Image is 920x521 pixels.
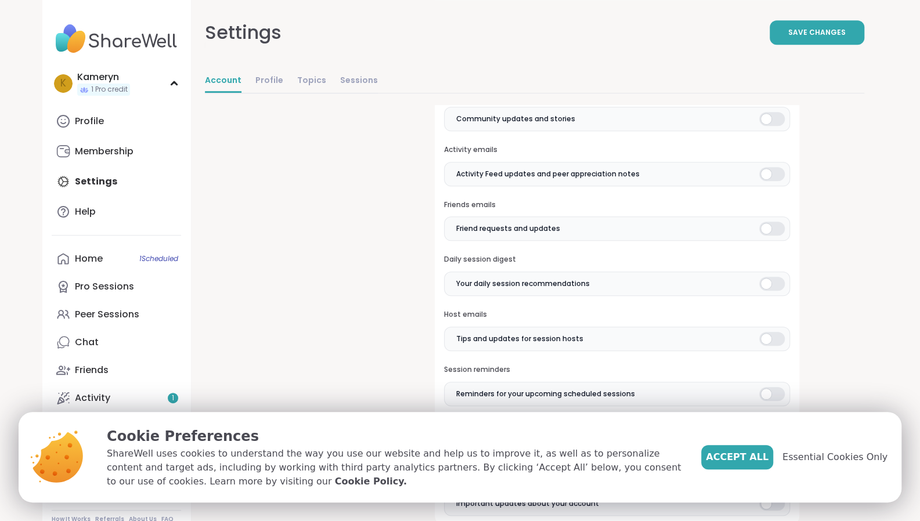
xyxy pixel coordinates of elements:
[456,223,560,234] span: Friend requests and updates
[456,389,635,399] span: Reminders for your upcoming scheduled sessions
[770,20,864,45] button: Save Changes
[456,114,575,124] span: Community updates and stories
[297,70,326,93] a: Topics
[444,145,789,155] h3: Activity emails
[706,450,769,464] span: Accept All
[444,200,789,210] h3: Friends emails
[255,70,283,93] a: Profile
[52,301,181,328] a: Peer Sessions
[52,19,181,59] img: ShareWell Nav Logo
[75,392,110,404] div: Activity
[456,169,640,179] span: Activity Feed updates and peer appreciation notes
[52,138,181,165] a: Membership
[75,145,134,158] div: Membership
[335,475,407,489] a: Cookie Policy.
[75,364,109,377] div: Friends
[456,278,590,289] span: Your daily session recommendations
[205,19,282,46] div: Settings
[701,445,773,469] button: Accept All
[107,447,683,489] p: ShareWell uses cookies to understand the way you use our website and help us to improve it, as we...
[782,450,887,464] span: Essential Cookies Only
[52,107,181,135] a: Profile
[205,70,241,93] a: Account
[75,336,99,349] div: Chat
[75,280,134,293] div: Pro Sessions
[456,334,583,344] span: Tips and updates for session hosts
[60,76,66,91] span: K
[139,254,178,263] span: 1 Scheduled
[75,115,104,128] div: Profile
[75,205,96,218] div: Help
[444,310,789,320] h3: Host emails
[444,255,789,265] h3: Daily session digest
[52,356,181,384] a: Friends
[172,393,174,403] span: 1
[444,365,789,375] h3: Session reminders
[788,27,846,38] span: Save Changes
[75,252,103,265] div: Home
[52,273,181,301] a: Pro Sessions
[107,426,683,447] p: Cookie Preferences
[52,384,181,412] a: Activity1
[75,308,139,321] div: Peer Sessions
[340,70,378,93] a: Sessions
[456,498,599,509] span: Important updates about your account
[52,245,181,273] a: Home1Scheduled
[91,85,128,95] span: 1 Pro credit
[52,198,181,226] a: Help
[52,328,181,356] a: Chat
[77,71,130,84] div: Kameryn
